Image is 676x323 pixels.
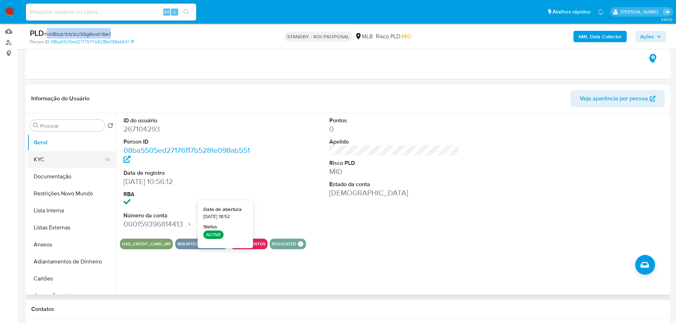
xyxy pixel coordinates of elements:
[376,33,412,40] span: Risco PLD:
[44,30,111,38] span: # vMBbqViMz1zU3Gg6kxdV6ei1
[663,8,671,16] a: Sair
[329,138,460,146] dt: Apelido
[164,9,170,15] span: Alt
[27,219,116,236] button: Listas Externas
[27,168,116,185] button: Documentação
[123,190,254,198] dt: RBA
[621,9,661,15] p: lucas.portella@mercadolivre.com
[26,7,196,17] input: Pesquise usuários ou casos...
[329,180,460,188] dt: Estado da conta
[580,90,648,107] span: Veja aparência por pessoa
[640,31,654,42] span: Ações
[27,270,116,287] button: Cartões
[123,117,254,124] dt: ID do usuário
[31,306,665,313] h1: Contatos
[33,123,39,128] button: Procurar
[329,167,460,177] dd: MID
[123,138,254,146] dt: Person ID
[329,124,460,134] dd: 0
[27,185,116,202] button: Restrições Novo Mundo
[635,31,666,42] button: Ações
[27,134,116,151] button: Geral
[571,90,665,107] button: Veja aparência por pessoa
[108,123,113,130] button: Retornar ao pedido padrão
[203,230,224,239] p: ACTIVE
[329,188,460,198] dd: [DEMOGRAPHIC_DATA]
[329,117,460,124] dt: Pontos
[31,95,89,102] h1: Informação do Usuário
[30,39,49,45] b: Person ID
[661,17,672,22] span: 3.163.0
[123,219,254,229] dd: 000159396814413
[123,124,254,134] dd: 267104293
[123,212,254,219] dt: Número da conta
[40,123,102,129] input: Procurar
[203,223,217,230] strong: Status
[123,177,254,186] dd: [DATE] 10:56:12
[203,213,230,220] span: [DATE] 18:52
[284,32,352,41] p: STANDBY - ROI PROPOSAL
[203,206,242,213] strong: Data de abertura
[578,31,622,42] b: AML Data Collector
[174,9,176,15] span: s
[30,27,44,39] b: PLD
[27,202,116,219] button: Lista Interna
[573,31,627,42] button: AML Data Collector
[123,145,250,165] a: 08ba5505ed27176117b528fe098ab551
[402,32,412,40] span: MID
[179,7,193,17] button: search-icon
[51,39,134,45] a: 08ba5505ed27176117b528fe098ab551
[27,151,110,168] button: KYC
[598,9,604,15] a: Notificações
[27,236,116,253] button: Anexos
[27,287,116,304] button: Contas Bancárias
[355,33,373,40] div: MLB
[329,159,460,167] dt: Risco PLD
[553,8,590,16] span: Atalhos rápidos
[123,169,254,177] dt: Data de registro
[27,253,116,270] button: Adiantamentos de Dinheiro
